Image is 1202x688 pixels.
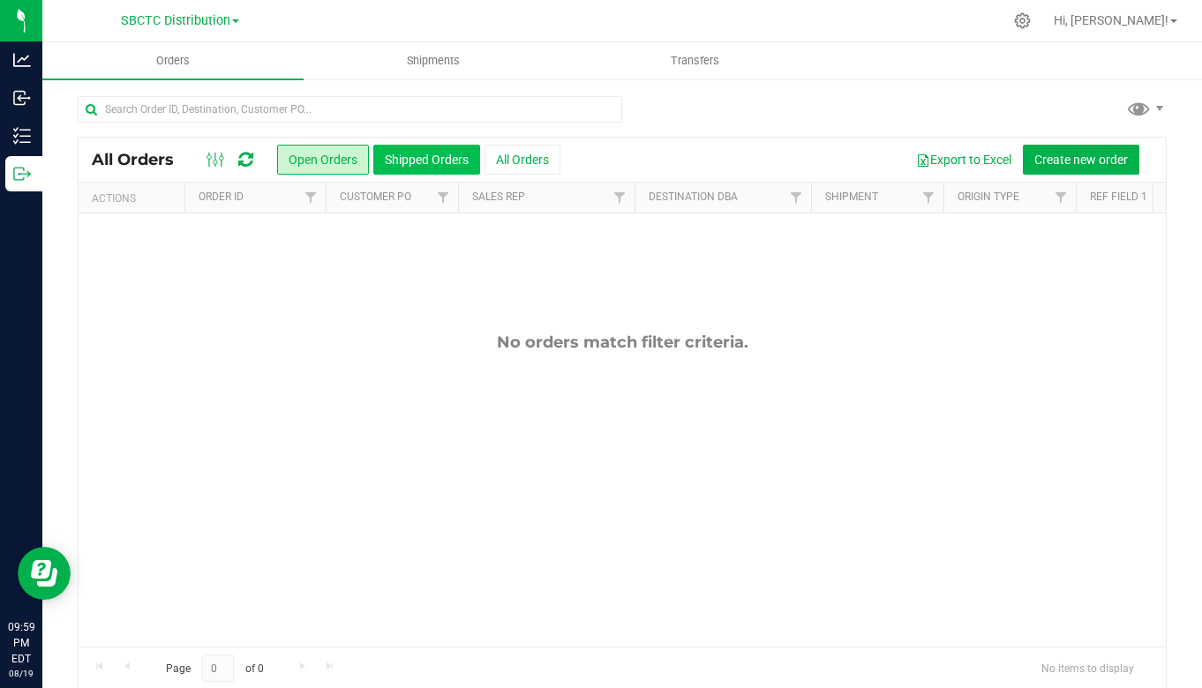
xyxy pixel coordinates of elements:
a: Filter [429,183,458,213]
a: Filter [782,183,811,213]
span: SBCTC Distribution [121,13,230,28]
a: Filter [297,183,326,213]
a: Order ID [199,191,244,203]
a: Shipment [825,191,878,203]
span: Hi, [PERSON_NAME]! [1054,13,1168,27]
inline-svg: Analytics [13,51,31,69]
a: Filter [1047,183,1076,213]
a: Transfers [564,42,825,79]
iframe: Resource center [18,547,71,600]
span: All Orders [92,150,192,169]
a: Filter [914,183,943,213]
div: Actions [92,192,177,205]
button: Create new order [1023,145,1139,175]
a: Destination DBA [649,191,738,203]
a: Origin Type [958,191,1019,203]
span: Create new order [1034,153,1128,167]
button: Open Orders [277,145,369,175]
input: Search Order ID, Destination, Customer PO... [78,96,622,123]
a: Filter [605,183,635,213]
inline-svg: Inventory [13,127,31,145]
div: Manage settings [1011,12,1033,29]
inline-svg: Inbound [13,89,31,107]
a: Orders [42,42,304,79]
a: Ref Field 1 [1090,191,1147,203]
button: Shipped Orders [373,145,480,175]
span: Orders [132,53,214,69]
button: All Orders [485,145,560,175]
div: No orders match filter criteria. [79,333,1166,352]
span: Shipments [383,53,484,69]
span: Page of 0 [151,654,278,682]
button: Export to Excel [905,145,1023,175]
span: No items to display [1027,654,1148,681]
p: 09:59 PM EDT [8,619,34,667]
a: Sales Rep [472,191,525,203]
span: Transfers [647,53,743,69]
inline-svg: Outbound [13,165,31,183]
a: Shipments [304,42,565,79]
p: 08/19 [8,667,34,680]
a: Customer PO [340,191,411,203]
